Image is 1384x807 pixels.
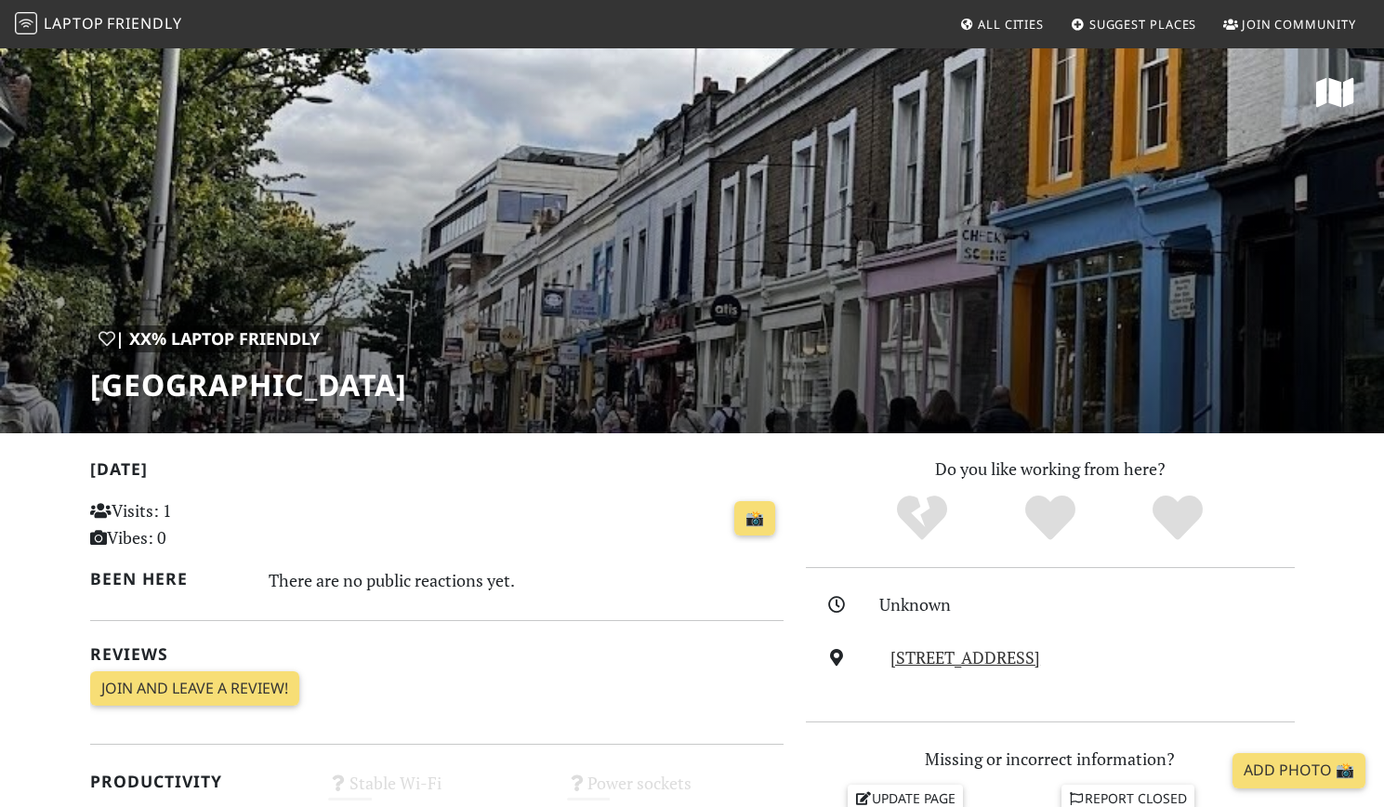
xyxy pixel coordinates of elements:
[15,12,37,34] img: LaptopFriendly
[1089,16,1197,33] span: Suggest Places
[986,493,1114,544] div: Yes
[90,367,407,403] h1: [GEOGRAPHIC_DATA]
[15,8,182,41] a: LaptopFriendly LaptopFriendly
[1063,7,1205,41] a: Suggest Places
[1232,753,1365,788] a: Add Photo 📸
[1242,16,1356,33] span: Join Community
[890,646,1040,668] a: [STREET_ADDRESS]
[978,16,1044,33] span: All Cities
[90,325,328,352] div: | XX% Laptop Friendly
[90,671,299,707] a: Join and leave a review!
[1114,493,1242,544] div: Definitely!
[90,459,784,486] h2: [DATE]
[90,772,307,791] h2: Productivity
[90,569,247,589] h2: Been here
[1216,7,1364,41] a: Join Community
[269,565,784,595] div: There are no public reactions yet.
[44,13,104,33] span: Laptop
[806,746,1295,773] p: Missing or incorrect information?
[879,591,1305,618] div: Unknown
[107,13,181,33] span: Friendly
[90,644,784,664] h2: Reviews
[952,7,1051,41] a: All Cities
[858,493,986,544] div: No
[734,501,775,536] a: 📸
[806,456,1295,483] p: Do you like working from here?
[90,497,307,551] p: Visits: 1 Vibes: 0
